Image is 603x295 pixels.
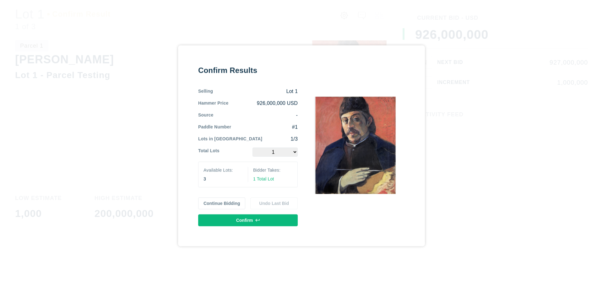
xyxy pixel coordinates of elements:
div: #1 [231,125,298,132]
div: Paddle Number [198,125,231,132]
div: 1/3 [262,137,298,144]
div: Hammer Price [198,102,228,108]
div: Lots in [GEOGRAPHIC_DATA] [198,137,262,144]
button: Continue Bidding [198,199,246,211]
div: Bidder Takes: [253,169,292,175]
div: 926,000,000 USD [228,102,298,108]
div: Available Lots: [204,169,243,175]
div: Source [198,113,214,120]
button: Confirm [198,216,298,228]
div: 3 [204,177,243,184]
div: Confirm Results [198,67,298,77]
span: 1 Total Lot [253,178,274,183]
div: Selling [198,90,213,97]
div: Total Lots [198,149,220,158]
div: - [214,113,298,120]
div: Lot 1 [213,90,298,97]
button: Undo Last Bid [250,199,298,211]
